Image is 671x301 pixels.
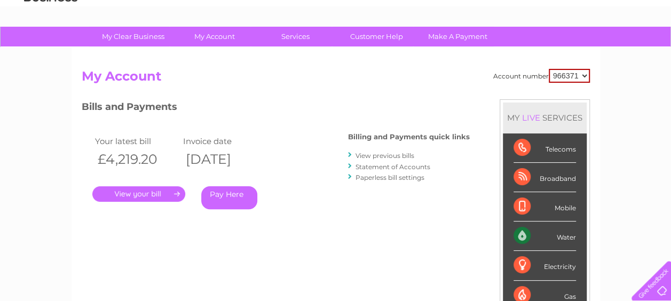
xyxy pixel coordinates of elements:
a: Make A Payment [414,27,502,46]
img: logo.png [23,28,78,60]
h2: My Account [82,69,590,89]
div: MY SERVICES [503,102,587,133]
div: Clear Business is a trading name of Verastar Limited (registered in [GEOGRAPHIC_DATA] No. 3667643... [84,6,588,52]
a: Contact [600,45,626,53]
td: Your latest bill [92,134,180,148]
a: Energy [510,45,533,53]
a: View previous bills [356,152,414,160]
a: 0333 014 3131 [470,5,543,19]
a: Paperless bill settings [356,173,424,181]
a: Services [251,27,340,46]
a: Telecoms [540,45,572,53]
a: Log out [636,45,661,53]
a: Statement of Accounts [356,163,430,171]
div: Electricity [514,251,576,280]
a: Water [483,45,503,53]
div: Mobile [514,192,576,221]
a: Customer Help [333,27,421,46]
th: £4,219.20 [92,148,180,170]
div: Account number [493,69,590,83]
div: Broadband [514,163,576,192]
a: . [92,186,185,202]
a: My Account [170,27,258,46]
h4: Billing and Payments quick links [348,133,470,141]
a: Pay Here [201,186,257,209]
th: [DATE] [180,148,269,170]
div: Telecoms [514,133,576,163]
a: Blog [578,45,594,53]
td: Invoice date [180,134,269,148]
div: LIVE [520,113,542,123]
h3: Bills and Payments [82,99,470,118]
div: Water [514,221,576,251]
a: My Clear Business [89,27,177,46]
